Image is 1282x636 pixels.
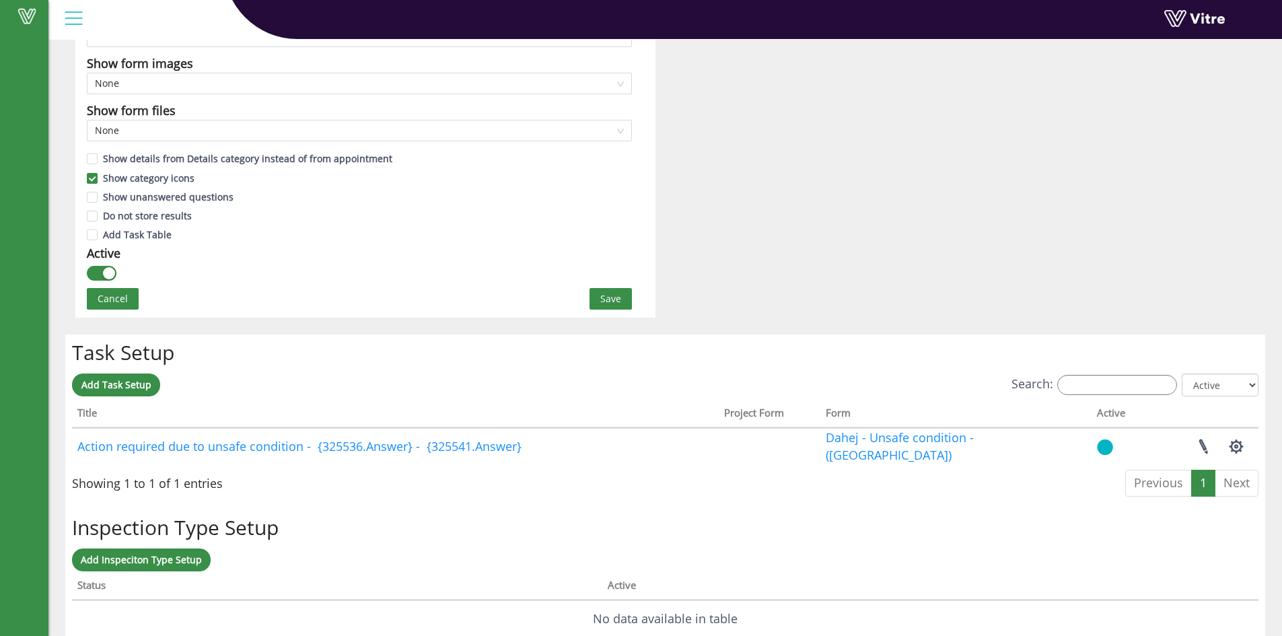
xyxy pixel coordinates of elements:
[95,120,624,141] span: None
[81,553,202,566] span: Add Inspeciton Type Setup
[72,402,719,428] th: Title
[95,73,624,94] span: None
[98,209,197,222] span: Do not store results
[719,402,820,428] th: Project Form
[826,429,974,463] a: Dahej - Unsafe condition - ([GEOGRAPHIC_DATA])
[600,291,621,306] span: Save
[98,190,239,203] span: Show unanswered questions
[98,291,128,306] span: Cancel
[72,374,160,396] a: Add Task Setup
[98,172,200,184] span: Show category icons
[87,54,193,73] div: Show form images
[87,101,176,120] div: Show form files
[98,152,398,165] span: Show details from Details category instead of from appointment
[1057,375,1177,395] input: Search:
[72,516,1258,538] h2: Inspection Type Setup
[1191,470,1215,497] a: 1
[72,468,223,493] div: Showing 1 to 1 of 1 entries
[72,341,1258,363] h2: Task Setup
[602,575,1116,600] th: Active
[820,402,1092,428] th: Form
[1011,374,1177,395] label: Search:
[81,378,151,391] span: Add Task Setup
[590,288,632,310] button: Save
[1097,439,1113,456] img: yes
[72,575,602,600] th: Status
[98,228,177,241] span: Add Task Table
[72,549,211,571] a: Add Inspeciton Type Setup
[87,244,120,262] div: Active
[77,438,522,454] a: Action required due to unsafe condition - {325536.Answer} - {325541.Answer}
[87,288,139,310] button: Cancel
[1092,402,1147,428] th: Active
